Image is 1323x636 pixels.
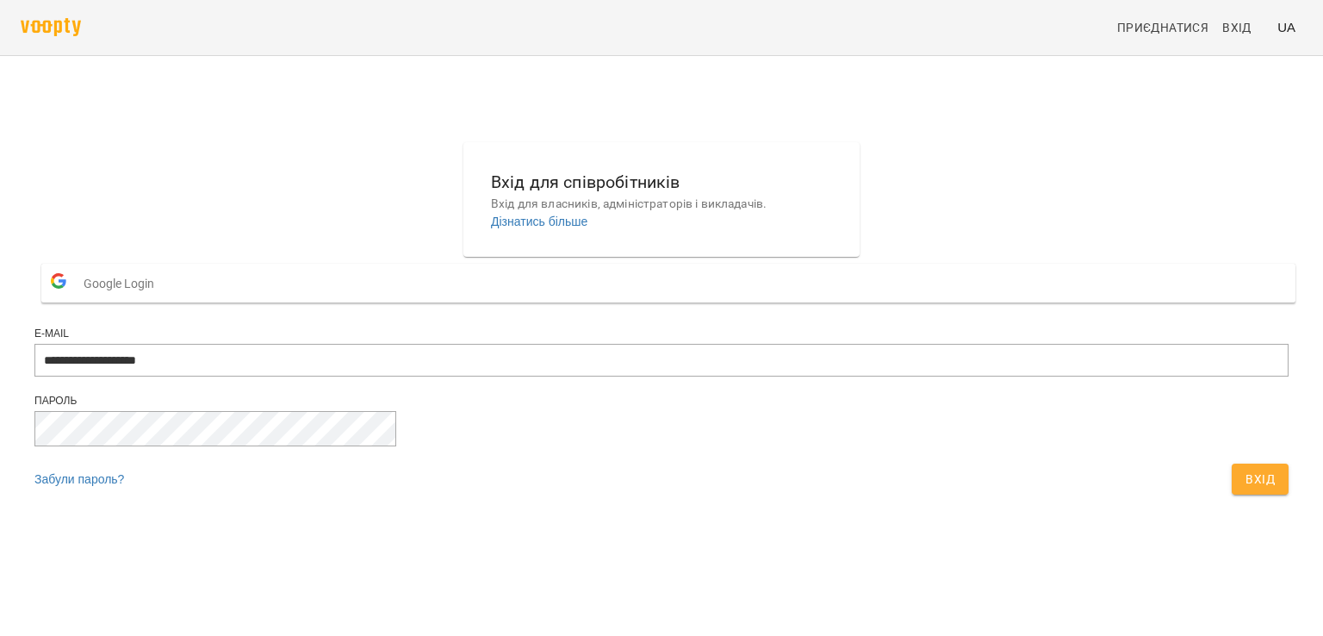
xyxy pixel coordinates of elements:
[34,472,124,486] a: Забули пароль?
[21,18,81,36] img: voopty.png
[477,155,846,244] button: Вхід для співробітниківВхід для власників, адміністраторів і викладачів.Дізнатись більше
[84,266,163,301] span: Google Login
[1232,464,1289,495] button: Вхід
[1117,17,1208,38] span: Приєднатися
[1245,469,1275,489] span: Вхід
[1215,12,1270,43] a: Вхід
[34,394,1289,408] div: Пароль
[41,264,1295,302] button: Google Login
[491,196,832,213] p: Вхід для власників, адміністраторів і викладачів.
[1222,17,1252,38] span: Вхід
[1277,18,1295,36] span: UA
[1270,11,1302,43] button: UA
[491,215,587,228] a: Дізнатись більше
[34,327,1289,341] div: E-mail
[491,169,832,196] h6: Вхід для співробітників
[1110,12,1215,43] a: Приєднатися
